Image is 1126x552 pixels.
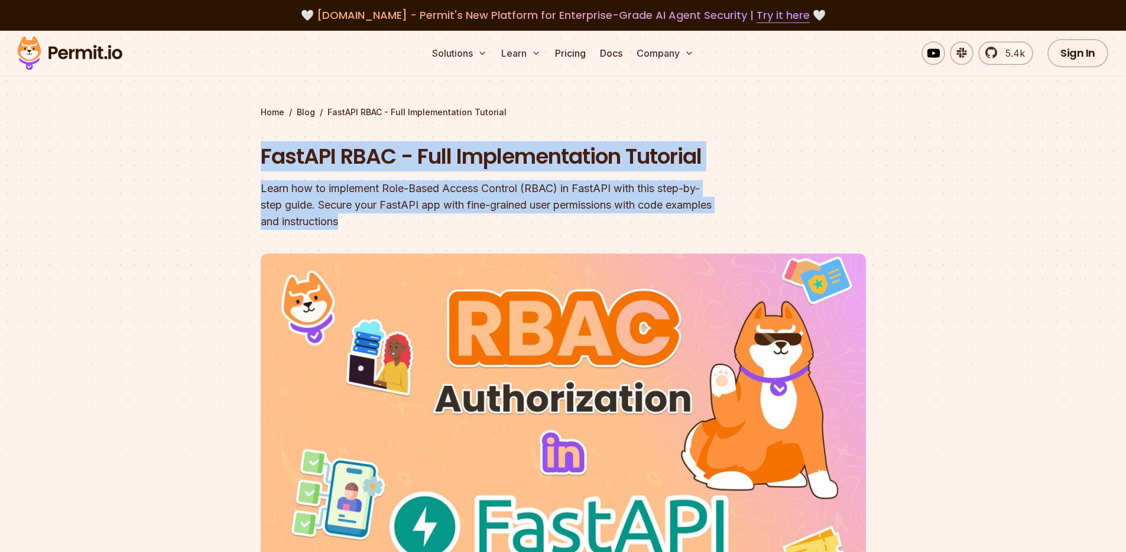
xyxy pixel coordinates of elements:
[261,142,715,171] h1: FastAPI RBAC - Full Implementation Tutorial
[497,41,546,65] button: Learn
[978,41,1033,65] a: 5.4k
[632,41,699,65] button: Company
[757,8,810,23] a: Try it here
[595,41,627,65] a: Docs
[1047,39,1108,67] a: Sign In
[317,8,810,22] span: [DOMAIN_NAME] - Permit's New Platform for Enterprise-Grade AI Agent Security |
[427,41,492,65] button: Solutions
[261,180,715,230] div: Learn how to implement Role-Based Access Control (RBAC) in FastAPI with this step-by-step guide. ...
[261,106,866,118] div: / /
[550,41,590,65] a: Pricing
[261,106,284,118] a: Home
[998,46,1025,60] span: 5.4k
[12,33,128,73] img: Permit logo
[297,106,315,118] a: Blog
[28,7,1098,24] div: 🤍 🤍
